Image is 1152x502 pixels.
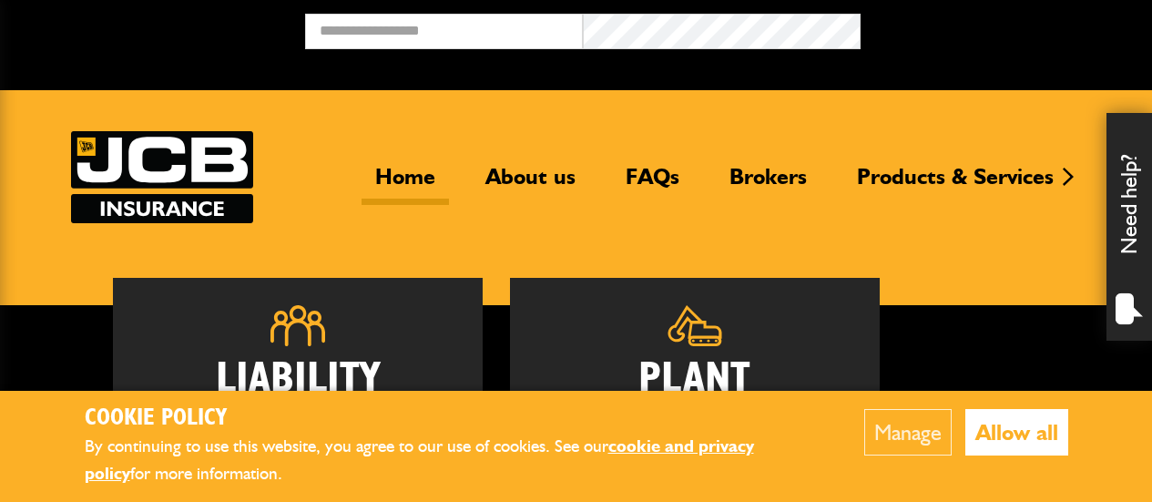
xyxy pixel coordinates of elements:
a: JCB Insurance Services [71,131,253,223]
a: Home [362,163,449,205]
h2: Liability Insurance [140,360,455,448]
button: Allow all [965,409,1068,456]
button: Broker Login [861,14,1138,42]
p: By continuing to use this website, you agree to our use of cookies. See our for more information. [85,433,809,488]
img: JCB Insurance Services logo [71,131,253,223]
a: About us [472,163,589,205]
button: Manage [864,409,952,456]
a: FAQs [612,163,693,205]
div: Need help? [1106,113,1152,341]
a: cookie and privacy policy [85,435,754,485]
h2: Plant Insurance [537,360,852,438]
a: Brokers [716,163,821,205]
a: Products & Services [843,163,1067,205]
h2: Cookie Policy [85,405,809,433]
